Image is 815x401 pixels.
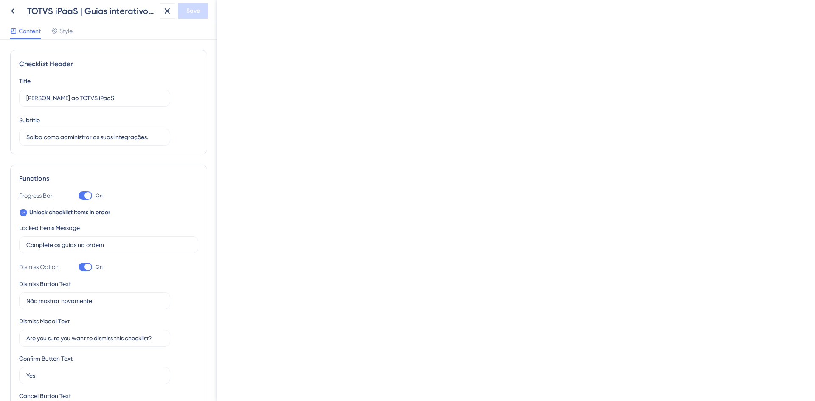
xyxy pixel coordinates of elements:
input: Type the value [26,296,163,306]
input: Type the value [26,371,163,380]
span: Unlock checklist items in order [29,208,110,218]
div: Confirm Button Text [19,353,73,364]
div: Cancel Button Text [19,391,71,401]
span: Style [59,26,73,36]
button: Save [178,3,208,19]
div: Dismiss Option [19,262,62,272]
input: Type the value [26,240,191,250]
span: On [96,192,103,199]
input: Type the value [26,334,163,343]
input: Header 2 [26,132,163,142]
span: On [96,264,103,270]
div: Dismiss Button Text [19,279,71,289]
div: Dismiss Modal Text [19,316,70,326]
input: Header 1 [26,93,163,103]
div: Checklist Header [19,59,198,69]
div: Title [19,76,31,86]
div: Locked Items Message [19,223,80,233]
div: Progress Bar [19,191,62,201]
div: Subtitle [19,115,40,125]
span: Save [186,6,200,16]
span: Content [19,26,41,36]
div: TOTVS iPaaS | Guias interativos da home [27,5,156,17]
div: Functions [19,174,198,184]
